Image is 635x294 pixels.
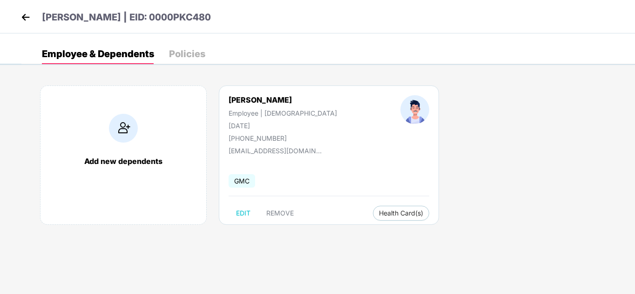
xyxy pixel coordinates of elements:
[400,95,429,124] img: profileImage
[229,122,337,130] div: [DATE]
[229,109,337,117] div: Employee | [DEMOGRAPHIC_DATA]
[229,95,337,105] div: [PERSON_NAME]
[19,10,33,24] img: back
[42,10,211,25] p: [PERSON_NAME] | EID: 0000PKC480
[229,174,255,188] span: GMC
[266,209,294,217] span: REMOVE
[229,206,258,221] button: EDIT
[259,206,301,221] button: REMOVE
[42,49,154,59] div: Employee & Dependents
[373,206,429,221] button: Health Card(s)
[50,157,197,166] div: Add new dependents
[169,49,205,59] div: Policies
[229,147,322,155] div: [EMAIL_ADDRESS][DOMAIN_NAME]
[109,114,138,143] img: addIcon
[236,209,250,217] span: EDIT
[379,211,423,216] span: Health Card(s)
[229,134,337,142] div: [PHONE_NUMBER]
